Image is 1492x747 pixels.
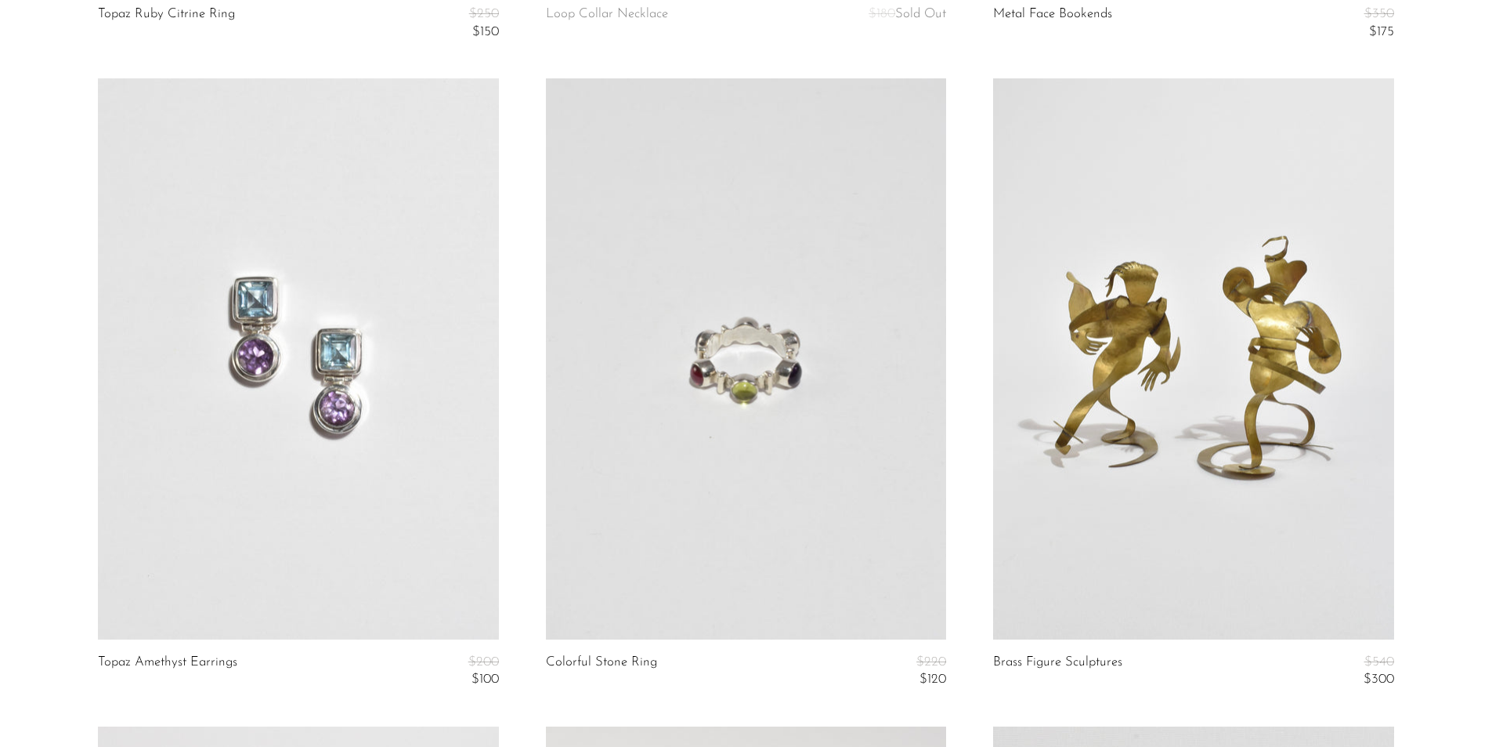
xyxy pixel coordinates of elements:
span: $175 [1369,25,1394,38]
span: $180 [869,7,895,20]
a: Brass Figure Sculptures [993,655,1122,687]
span: $150 [472,25,499,38]
span: $220 [916,655,946,669]
span: Sold Out [895,7,946,20]
a: Metal Face Bookends [993,7,1112,39]
span: $200 [468,655,499,669]
span: $540 [1364,655,1394,669]
span: $250 [469,7,499,20]
span: $100 [471,673,499,686]
span: $350 [1364,7,1394,20]
a: Topaz Amethyst Earrings [98,655,237,687]
span: $120 [919,673,946,686]
a: Topaz Ruby Citrine Ring [98,7,235,39]
a: Colorful Stone Ring [546,655,657,687]
span: $300 [1364,673,1394,686]
a: Loop Collar Necklace [546,7,668,24]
